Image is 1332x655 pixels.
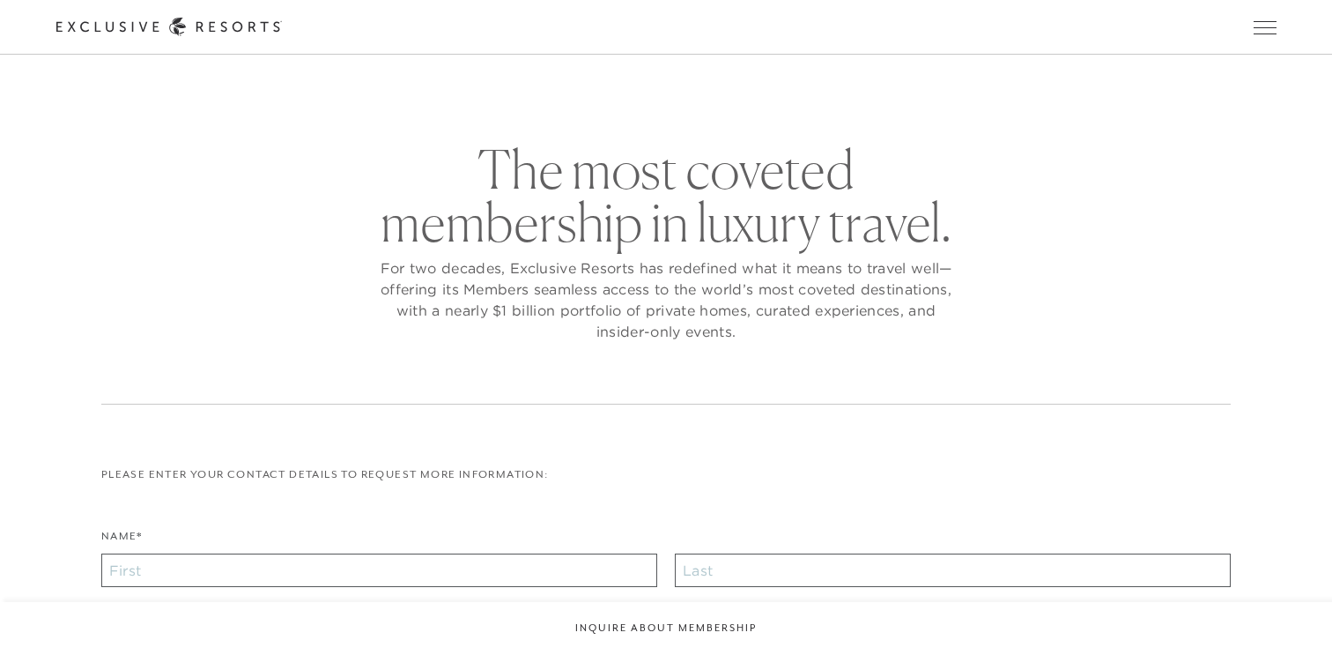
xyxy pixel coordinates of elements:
[101,466,1232,483] p: Please enter your contact details to request more information:
[675,554,1231,587] input: Last
[375,143,957,249] h2: The most coveted membership in luxury travel.
[1254,21,1276,33] button: Open navigation
[101,554,657,587] input: First
[375,257,957,342] p: For two decades, Exclusive Resorts has redefined what it means to travel well—offering its Member...
[101,528,143,554] label: Name*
